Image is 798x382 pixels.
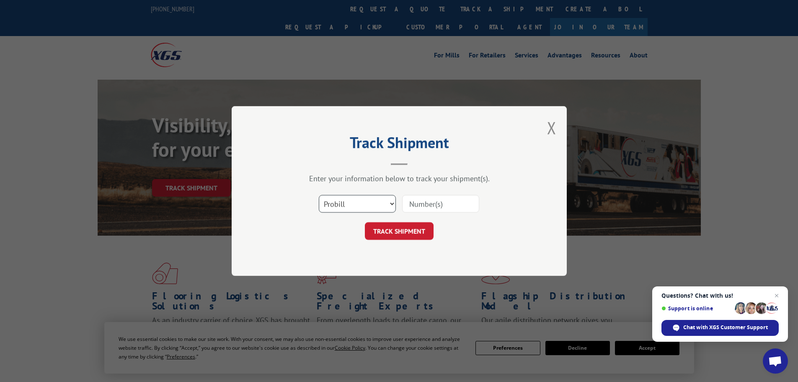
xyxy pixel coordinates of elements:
[661,305,732,312] span: Support is online
[547,117,556,139] button: Close modal
[661,292,779,299] span: Questions? Chat with us!
[365,222,434,240] button: TRACK SHIPMENT
[763,348,788,374] div: Open chat
[274,174,525,183] div: Enter your information below to track your shipment(s).
[683,324,768,331] span: Chat with XGS Customer Support
[402,195,479,213] input: Number(s)
[661,320,779,336] div: Chat with XGS Customer Support
[274,137,525,153] h2: Track Shipment
[772,291,782,301] span: Close chat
